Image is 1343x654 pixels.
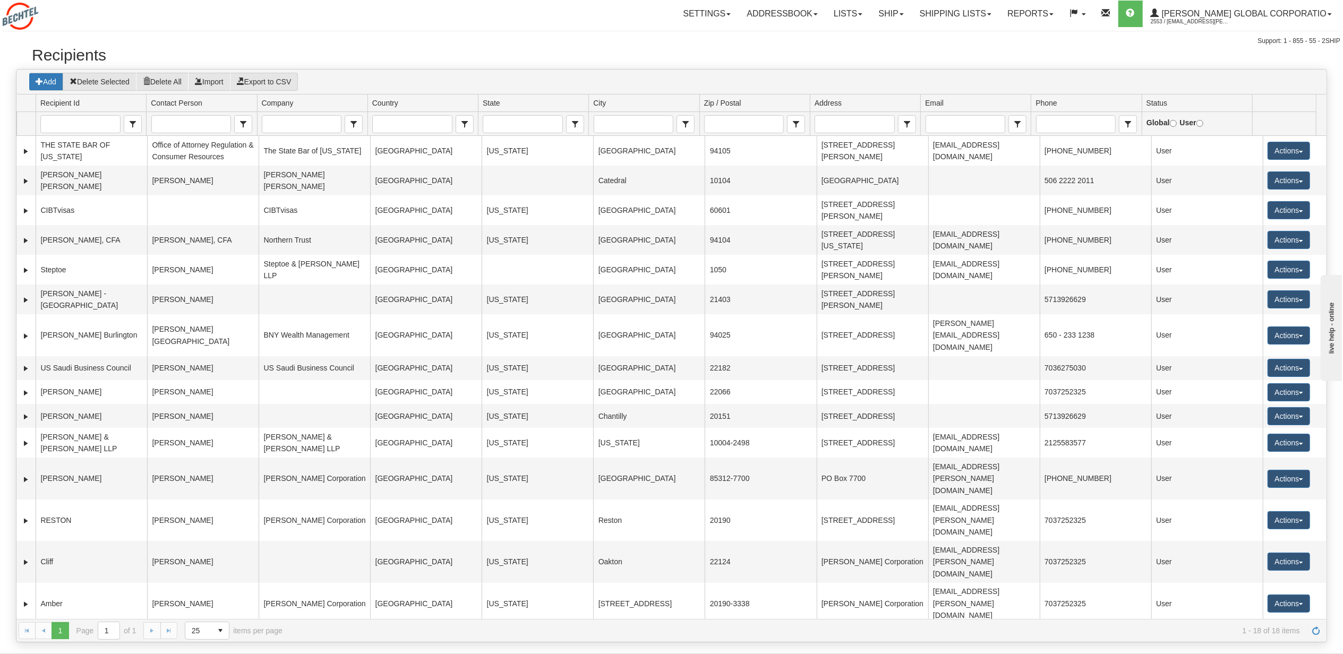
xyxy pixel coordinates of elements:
button: Export to CSV [230,73,298,91]
input: Contact Person [152,116,230,133]
td: US Saudi Business Council [36,356,147,380]
a: Shipping lists [912,1,999,27]
td: [PERSON_NAME] [36,404,147,428]
span: Phone [1119,115,1137,133]
td: [PERSON_NAME] & [PERSON_NAME] LLP [36,428,147,458]
td: [GEOGRAPHIC_DATA] [593,356,705,380]
td: User [1151,500,1263,541]
td: [GEOGRAPHIC_DATA] [370,314,482,356]
td: User [1151,380,1263,404]
button: Actions [1268,359,1310,377]
span: Recipient Id [124,115,142,133]
td: [STREET_ADDRESS][US_STATE] [817,225,928,255]
td: Chantilly [593,404,705,428]
td: [US_STATE] [482,500,593,541]
span: Email [1008,115,1027,133]
a: Expand [21,557,31,567]
td: [GEOGRAPHIC_DATA] [370,428,482,458]
span: 25 [192,625,206,636]
td: [GEOGRAPHIC_DATA] [370,136,482,166]
td: [GEOGRAPHIC_DATA] [593,195,705,225]
button: Actions [1268,261,1310,279]
td: [PERSON_NAME] [PERSON_NAME] [259,166,370,195]
span: Page of 1 [76,622,136,640]
td: [GEOGRAPHIC_DATA] [370,356,482,380]
td: User [1151,356,1263,380]
td: filter cell [257,112,367,136]
td: RESTON [36,500,147,541]
span: Address [815,98,842,108]
a: Expand [21,411,31,422]
td: [US_STATE] [482,285,593,314]
td: [EMAIL_ADDRESS][DOMAIN_NAME] [928,136,1040,166]
span: Page sizes drop down [185,622,229,640]
td: 20151 [705,404,816,428]
span: Contact Person [234,115,252,133]
a: [PERSON_NAME] Global Corporatio 2553 / [EMAIL_ADDRESS][PERSON_NAME][DOMAIN_NAME] [1143,1,1340,27]
td: User [1151,428,1263,458]
td: User [1151,225,1263,255]
td: [US_STATE] [482,380,593,404]
a: Expand [21,265,31,276]
button: Delete Selected [63,73,136,91]
a: Expand [21,363,31,374]
input: Global [1170,120,1177,127]
td: [PERSON_NAME] Corporation [259,458,370,499]
span: City [677,115,695,133]
td: PO Box 7700 [817,458,928,499]
td: [EMAIL_ADDRESS][DOMAIN_NAME] [928,428,1040,458]
td: User [1151,255,1263,285]
input: State [483,116,562,133]
td: [PHONE_NUMBER] [1040,136,1151,166]
td: Steptoe [36,255,147,285]
td: 22124 [705,541,816,582]
button: Actions [1268,142,1310,160]
td: [GEOGRAPHIC_DATA] [593,225,705,255]
td: [PERSON_NAME][EMAIL_ADDRESS][DOMAIN_NAME] [928,314,1040,356]
td: 22182 [705,356,816,380]
td: CIBTvisas [259,195,370,225]
td: 60601 [705,195,816,225]
input: Phone [1037,116,1115,133]
span: Page 1 [52,622,69,639]
span: Country [456,115,474,133]
td: [GEOGRAPHIC_DATA] [593,255,705,285]
td: 94104 [705,225,816,255]
span: State [566,115,584,133]
span: City [593,98,606,108]
td: [PERSON_NAME] [36,380,147,404]
td: filter cell [810,112,920,136]
td: [GEOGRAPHIC_DATA] [370,404,482,428]
td: filter cell [478,112,588,136]
td: [EMAIL_ADDRESS][DOMAIN_NAME] [928,225,1040,255]
td: 2125583577 [1040,428,1151,458]
span: Zip / Postal [787,115,805,133]
td: User [1151,285,1263,314]
a: Expand [21,331,31,341]
td: [STREET_ADDRESS] [817,356,928,380]
td: [PERSON_NAME] Corporation [259,583,370,624]
td: [EMAIL_ADDRESS][PERSON_NAME][DOMAIN_NAME] [928,583,1040,624]
button: Actions [1268,383,1310,401]
td: 7037252325 [1040,583,1151,624]
td: Northern Trust [259,225,370,255]
span: State [483,98,500,108]
a: Addressbook [739,1,826,27]
td: 94025 [705,314,816,356]
td: [US_STATE] [482,458,593,499]
a: Expand [21,388,31,398]
td: [GEOGRAPHIC_DATA] [593,314,705,356]
td: [EMAIL_ADDRESS][PERSON_NAME][DOMAIN_NAME] [928,458,1040,499]
span: select [899,116,916,133]
td: 5713926629 [1040,285,1151,314]
td: Reston [593,500,705,541]
td: [PERSON_NAME] [147,458,259,499]
td: User [1151,136,1263,166]
img: logo2553.jpg [3,3,38,30]
button: Actions [1268,434,1310,452]
td: [PERSON_NAME] [147,285,259,314]
button: Actions [1268,231,1310,249]
span: Country [372,98,398,108]
td: 7037252325 [1040,541,1151,582]
span: select [1119,116,1136,133]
